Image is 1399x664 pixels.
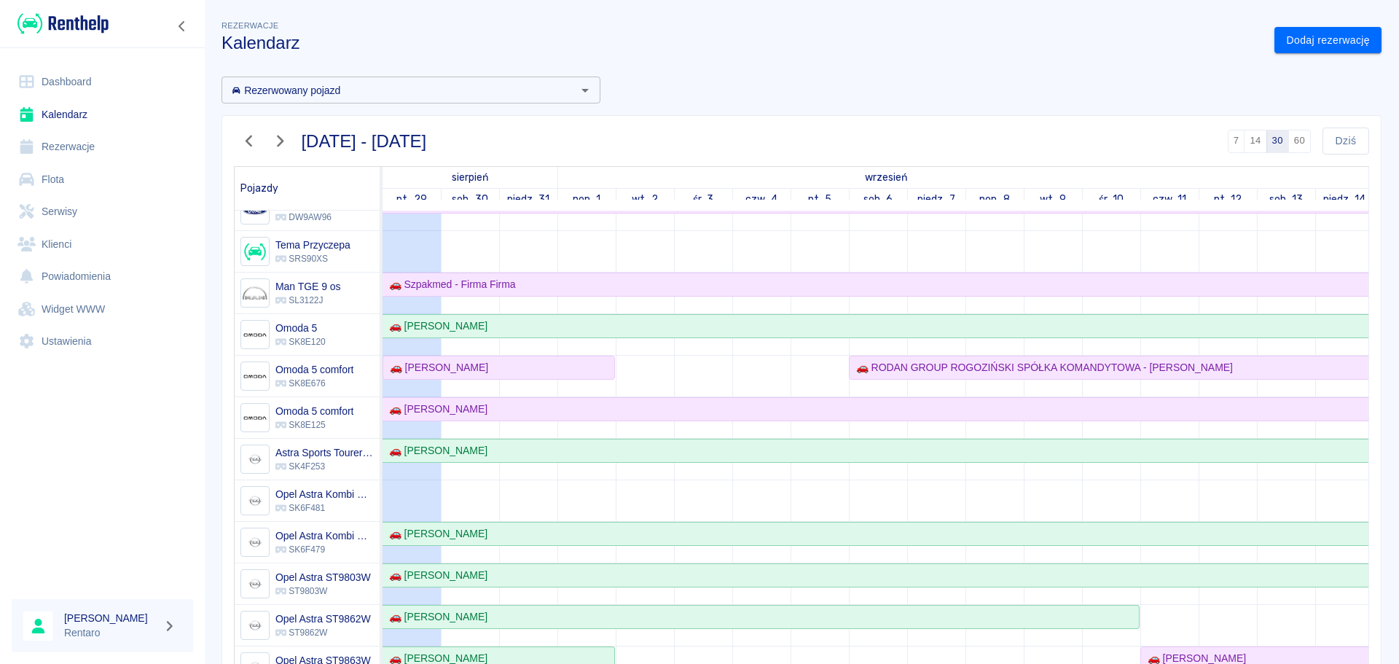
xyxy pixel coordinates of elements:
a: 4 września 2025 [742,189,781,210]
h6: Astra Sports Tourer Vulcan [275,445,374,460]
button: Zwiń nawigację [171,17,193,36]
div: 🚗 [PERSON_NAME] [383,319,487,334]
h3: [DATE] - [DATE] [302,131,427,152]
a: Renthelp logo [12,12,109,36]
img: Image [243,489,267,513]
button: 14 dni [1244,130,1266,153]
a: 13 września 2025 [1266,189,1307,210]
a: 8 września 2025 [976,189,1014,210]
p: SK8E120 [275,335,326,348]
button: 7 dni [1228,130,1245,153]
a: 6 września 2025 [860,189,897,210]
p: SK6F479 [275,543,374,556]
a: 29 sierpnia 2025 [448,167,492,188]
a: Serwisy [12,195,193,228]
a: 9 września 2025 [1036,189,1070,210]
h6: Omoda 5 [275,321,326,335]
p: SK6F481 [275,501,374,515]
div: 🚗 [PERSON_NAME] [383,443,487,458]
a: 1 września 2025 [569,189,605,210]
button: Otwórz [575,80,595,101]
p: DW9AW96 [275,211,358,224]
img: Image [243,614,267,638]
span: Rezerwacje [222,21,278,30]
h6: [PERSON_NAME] [64,611,157,625]
img: Image [243,281,267,305]
h6: Man TGE 9 os [275,279,340,294]
p: ST9862W [275,626,371,639]
p: ST9803W [275,585,371,598]
p: SK8E125 [275,418,353,431]
img: Image [243,531,267,555]
a: 3 września 2025 [689,189,718,210]
h6: Omoda 5 comfort [275,362,353,377]
a: 12 września 2025 [1210,189,1246,210]
div: 🚗 [PERSON_NAME] [384,360,488,375]
h6: Opel Astra Kombi Silver [275,528,374,543]
a: Widget WWW [12,293,193,326]
a: Dashboard [12,66,193,98]
a: Rezerwacje [12,130,193,163]
p: Rentaro [64,625,157,641]
a: Klienci [12,228,193,261]
h6: Opel Astra Kombi Kobalt [275,487,374,501]
a: 2 września 2025 [628,189,662,210]
button: 60 dni [1288,130,1311,153]
a: 30 sierpnia 2025 [448,189,492,210]
p: SRS90XS [275,252,350,265]
img: Renthelp logo [17,12,109,36]
a: 5 września 2025 [804,189,836,210]
div: 🚗 RODAN GROUP ROGOZIŃSKI SPÓŁKA KOMANDYTOWA - [PERSON_NAME] [850,360,1233,375]
button: 30 dni [1266,130,1289,153]
a: 31 sierpnia 2025 [503,189,554,210]
a: Flota [12,163,193,196]
img: Image [243,448,267,472]
div: 🚗 [PERSON_NAME] [383,568,487,583]
a: Ustawienia [12,325,193,358]
h6: Omoda 5 comfort [275,404,353,418]
h6: Tema Przyczepa [275,238,350,252]
div: 🚗 [PERSON_NAME] [383,609,487,625]
div: 🚗 [PERSON_NAME] [383,402,487,417]
div: 🚗 [PERSON_NAME] [383,526,487,542]
img: Image [243,572,267,596]
img: Image [243,323,267,347]
p: SK8E676 [275,377,353,390]
h6: Opel Astra ST9862W [275,612,371,626]
div: 🚗 Szpakmed - Firma Firma [383,277,516,292]
span: Pojazdy [240,182,278,195]
a: 11 września 2025 [1149,189,1191,210]
button: Dziś [1322,128,1369,155]
a: Kalendarz [12,98,193,131]
a: 14 września 2025 [1320,189,1370,210]
p: SL3122J [275,294,340,307]
img: Image [243,364,267,388]
img: Image [243,240,267,264]
a: 10 września 2025 [1095,189,1128,210]
a: Dodaj rezerwację [1274,27,1382,54]
a: Powiadomienia [12,260,193,293]
a: 7 września 2025 [914,189,959,210]
h6: Opel Astra ST9803W [275,570,371,585]
input: Wyszukaj i wybierz pojazdy... [226,81,572,99]
p: SK4F253 [275,460,374,473]
a: 1 września 2025 [862,167,912,188]
a: 29 sierpnia 2025 [393,189,431,210]
img: Image [243,406,267,430]
h3: Kalendarz [222,33,1263,53]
